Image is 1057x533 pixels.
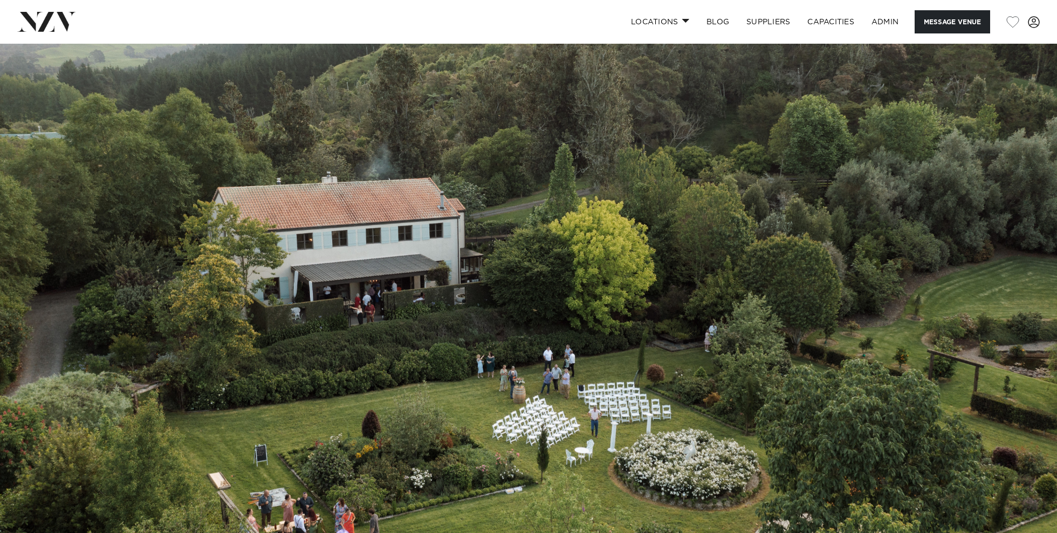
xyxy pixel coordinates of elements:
[622,10,698,33] a: Locations
[915,10,990,33] button: Message Venue
[738,10,799,33] a: SUPPLIERS
[863,10,907,33] a: ADMIN
[17,12,76,31] img: nzv-logo.png
[799,10,863,33] a: Capacities
[698,10,738,33] a: BLOG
